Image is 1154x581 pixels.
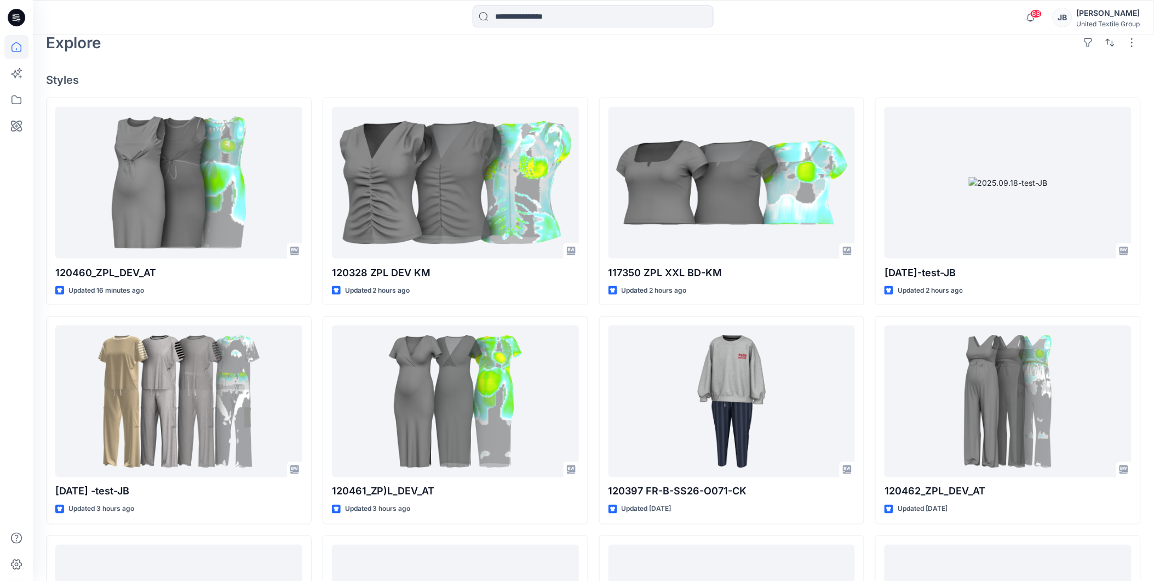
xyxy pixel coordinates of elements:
p: Updated 16 minutes ago [68,285,144,297]
p: Updated 2 hours ago [622,285,687,297]
p: 120397 FR-B-SS26-O071-CK [608,484,856,499]
p: 117350 ZPL XXL BD-KM [608,265,856,281]
a: 120461_ZP)L_DEV_AT [332,326,579,477]
div: United Textile Group [1077,20,1140,28]
p: [DATE]-test-JB [885,265,1132,281]
p: Updated 3 hours ago [345,504,411,515]
a: 2025.09.18-test-JB [885,107,1132,259]
a: 120397 FR-B-SS26-O071-CK [608,326,856,477]
a: 117350 ZPL XXL BD-KM [608,107,856,259]
a: 120462_ZPL_DEV_AT [885,326,1132,477]
p: Updated 2 hours ago [898,285,963,297]
p: 120460_ZPL_DEV_AT [55,265,302,281]
p: Updated 2 hours ago [345,285,410,297]
a: 120328 ZPL DEV KM [332,107,579,259]
p: 120461_ZP)L_DEV_AT [332,484,579,499]
a: 120460_ZPL_DEV_AT [55,107,302,259]
div: JB [1053,8,1072,27]
p: Updated 3 hours ago [68,504,134,515]
p: 120462_ZPL_DEV_AT [885,484,1132,499]
h4: Styles [46,73,1141,87]
p: Updated [DATE] [622,504,671,515]
div: [PERSON_NAME] [1077,7,1140,20]
p: 120328 ZPL DEV KM [332,265,579,281]
p: Updated [DATE] [898,504,948,515]
a: 2025.09.19 -test-JB [55,326,302,477]
span: 68 [1030,9,1042,18]
p: [DATE] -test-JB [55,484,302,499]
h2: Explore [46,34,101,52]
